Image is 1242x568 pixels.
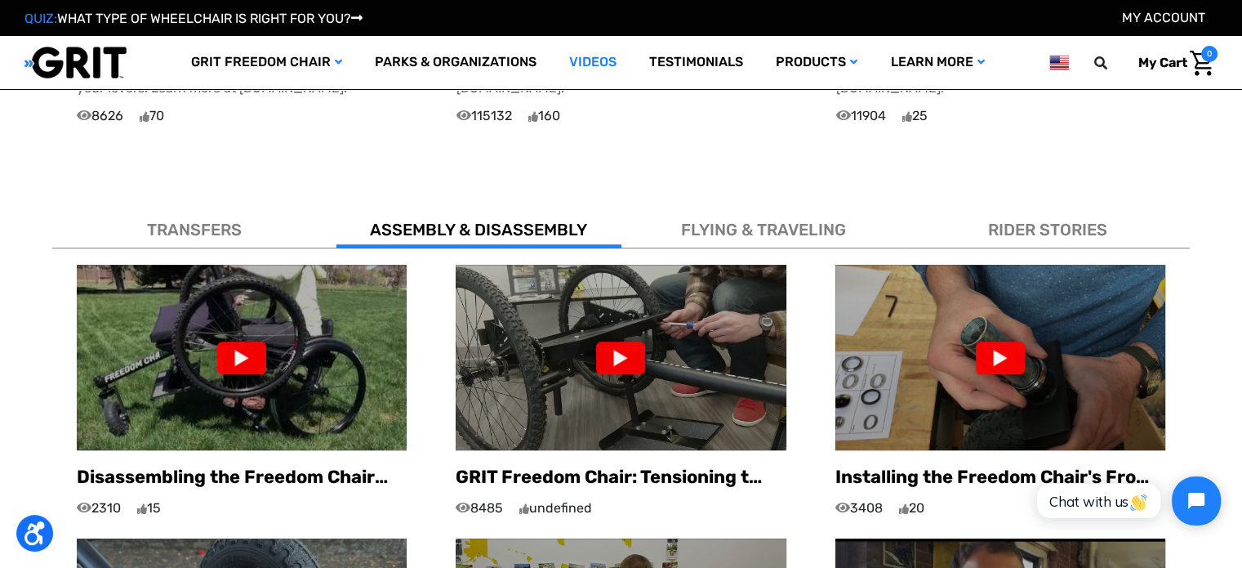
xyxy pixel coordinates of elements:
[633,36,759,89] a: Testimonials
[77,463,407,490] p: Disassembling the Freedom Chair - In LESS than 40 Seconds
[902,106,928,126] span: 25
[147,220,242,239] span: TRANSFERS
[140,106,164,126] span: 70
[1049,52,1069,73] img: us.png
[77,106,123,126] span: 8626
[836,106,886,126] span: 11904
[370,220,587,239] span: ASSEMBLY & DISASSEMBLY
[137,499,161,518] span: 15
[874,36,1000,89] a: Learn More
[456,106,512,126] span: 115132
[835,265,1165,450] img: maxresdefault.jpg
[456,499,503,518] span: 8485
[759,36,874,89] a: Products
[456,463,786,490] p: GRIT Freedom Chair: Tensioning the Chains
[553,36,633,89] a: Videos
[899,499,924,518] span: 20
[24,11,57,26] span: QUIZ:
[1122,10,1205,25] a: Account
[358,36,553,89] a: Parks & Organizations
[77,499,121,518] span: 2310
[77,265,407,450] img: hqdefault.jpg
[519,499,592,518] span: undefined
[175,36,358,89] a: GRIT Freedom Chair
[835,499,883,518] span: 3408
[456,265,786,450] img: maxresdefault.jpg
[681,220,846,239] span: FLYING & TRAVELING
[24,46,127,79] img: GRIT All-Terrain Wheelchair and Mobility Equipment
[1138,55,1187,70] span: My Cart
[1190,51,1213,76] img: Cart
[835,463,1165,490] p: Installing the Freedom Chair's Front Wheel
[270,67,358,83] span: Phone Number
[1126,46,1218,80] a: Cart with 0 items
[528,106,560,126] span: 160
[988,220,1107,239] span: RIDER STORIES
[1201,46,1218,62] span: 0
[24,11,363,26] a: QUIZ:WHAT TYPE OF WHEELCHAIR IS RIGHT FOR YOU?
[1019,463,1235,539] iframe: Tidio Chat
[1102,46,1126,80] input: Search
